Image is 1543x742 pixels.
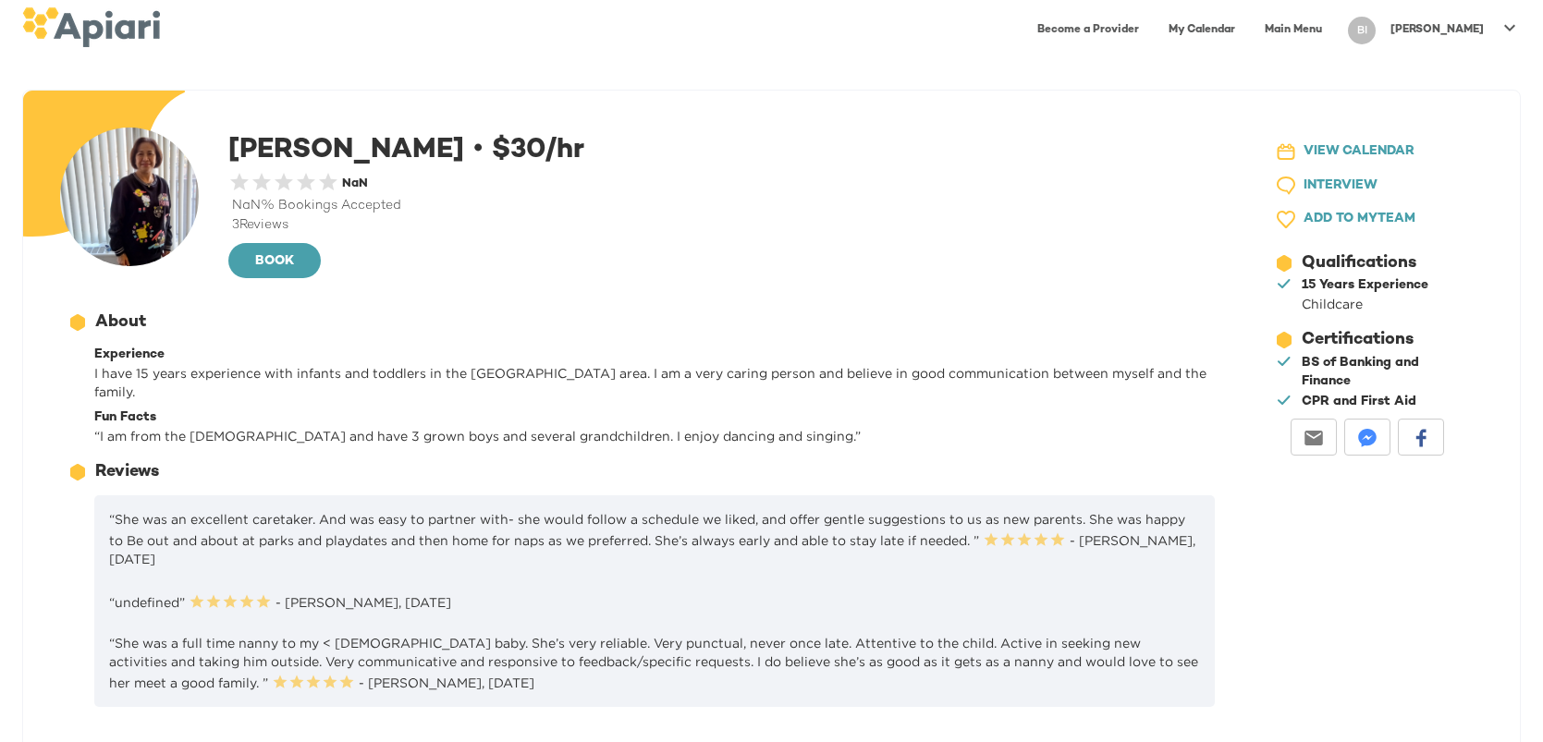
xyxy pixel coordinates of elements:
[1259,169,1472,203] button: INTERVIEW
[1304,208,1415,231] span: ADD TO MY TEAM
[1157,11,1246,49] a: My Calendar
[1302,276,1428,295] div: 15 Years Experience
[1302,393,1416,411] div: CPR and First Aid
[1304,175,1378,198] span: INTERVIEW
[243,250,306,274] span: BOOK
[228,128,1222,281] div: [PERSON_NAME]
[109,510,1200,568] p: “She was an excellent caretaker. And was easy to partner with- she would follow a schedule we lik...
[94,429,861,443] span: “ I am from the [DEMOGRAPHIC_DATA] and have 3 grown boys and several grandchildren. I enjoy danci...
[1358,429,1377,447] img: messenger-white sharing button
[94,346,1215,364] div: Experience
[1390,22,1484,38] p: [PERSON_NAME]
[464,136,584,165] span: $ 30 /hr
[1302,295,1428,313] div: Childcare
[228,197,1222,215] div: NaN % Bookings Accepted
[1348,17,1376,44] div: BI
[339,176,368,193] div: NaN
[471,132,484,162] span: •
[1304,429,1323,447] img: email-white sharing button
[109,590,1200,612] p: “undefined” - [PERSON_NAME], [DATE]
[1026,11,1150,49] a: Become a Provider
[228,216,1222,235] div: 3 Reviews
[95,460,159,484] div: Reviews
[1254,11,1333,49] a: Main Menu
[1302,354,1468,391] div: BS of Banking and Finance
[22,7,160,47] img: logo
[1259,135,1472,169] button: VIEW CALENDAR
[1302,251,1416,275] div: Qualifications
[95,310,146,335] div: About
[1304,140,1414,164] span: VIEW CALENDAR
[94,408,1215,427] div: Fun Facts
[228,243,321,278] button: BOOK
[60,128,199,266] img: user-photo-123-1756860866510.jpeg
[94,364,1215,401] p: I have 15 years experience with infants and toddlers in the [GEOGRAPHIC_DATA] area. I am a very c...
[109,634,1200,692] p: “She was a full time nanny to my < [DEMOGRAPHIC_DATA] baby. She’s very reliable. Very punctual, n...
[1412,429,1430,447] img: facebook-white sharing button
[1259,202,1472,237] button: ADD TO MYTEAM
[1302,328,1414,352] div: Certifications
